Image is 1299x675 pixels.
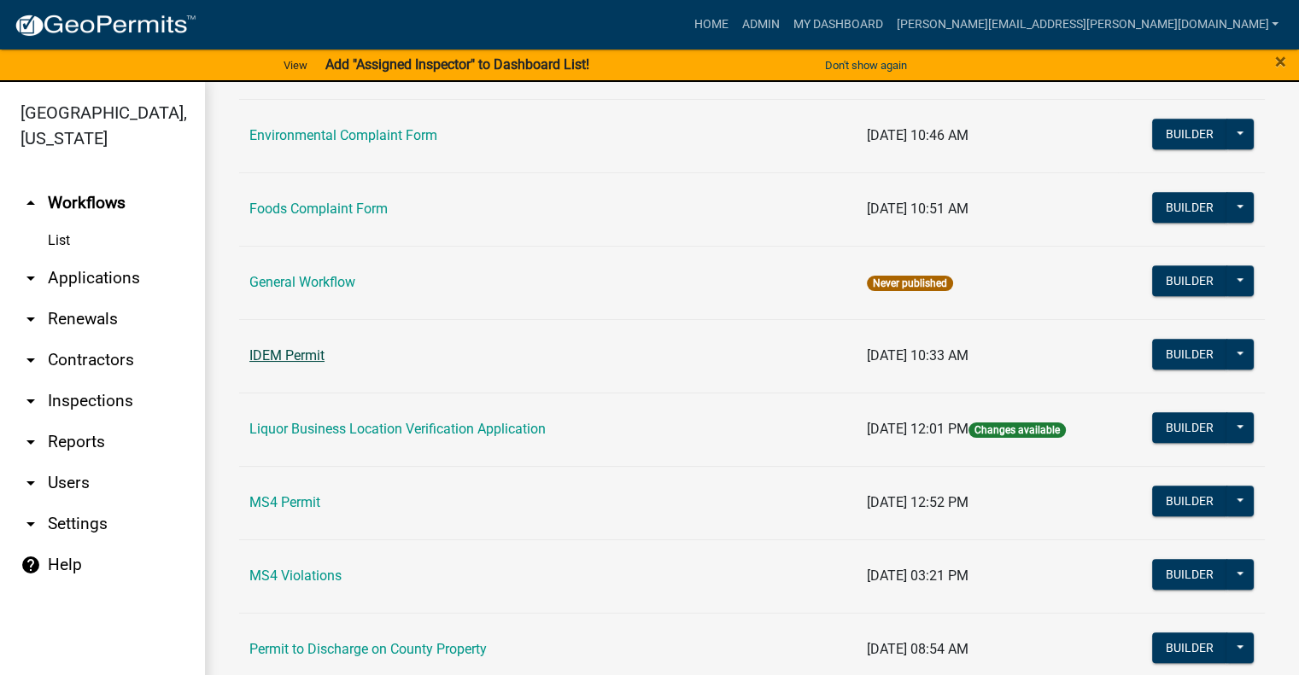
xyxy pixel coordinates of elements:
button: Close [1275,51,1286,72]
span: Changes available [968,422,1066,438]
i: arrow_drop_down [20,309,41,329]
i: arrow_drop_down [20,432,41,452]
span: [DATE] 08:54 AM [867,641,968,657]
a: Home [687,9,734,41]
a: MS4 Violations [249,567,342,584]
a: MS4 Permit [249,494,320,510]
span: [DATE] 12:52 PM [867,494,968,510]
i: arrow_drop_down [20,350,41,370]
span: [DATE] 03:21 PM [867,567,968,584]
a: My Dashboard [786,9,889,41]
span: [DATE] 12:01 PM [867,421,968,437]
button: Builder [1152,486,1227,516]
i: help [20,555,41,575]
button: Builder [1152,265,1227,296]
a: IDEM Permit [249,347,325,364]
a: Admin [734,9,786,41]
i: arrow_drop_down [20,391,41,411]
a: Liquor Business Location Verification Application [249,421,546,437]
a: Foods Complaint Form [249,201,388,217]
i: arrow_drop_down [20,268,41,288]
button: Builder [1152,559,1227,590]
button: Don't show again [818,51,914,79]
a: [PERSON_NAME][EMAIL_ADDRESS][PERSON_NAME][DOMAIN_NAME] [889,9,1285,41]
button: Builder [1152,632,1227,663]
button: Builder [1152,192,1227,223]
button: Builder [1152,412,1227,443]
i: arrow_drop_up [20,193,41,213]
i: arrow_drop_down [20,473,41,493]
span: [DATE] 10:51 AM [867,201,968,217]
button: Builder [1152,119,1227,149]
i: arrow_drop_down [20,514,41,534]
span: × [1275,49,1286,73]
a: General Workflow [249,274,355,290]
a: Permit to Discharge on County Property [249,641,487,657]
span: [DATE] 10:33 AM [867,347,968,364]
span: Never published [867,276,953,291]
span: [DATE] 10:46 AM [867,127,968,143]
a: Environmental Complaint Form [249,127,437,143]
button: Builder [1152,339,1227,370]
a: View [277,51,314,79]
strong: Add "Assigned Inspector" to Dashboard List! [325,56,588,73]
